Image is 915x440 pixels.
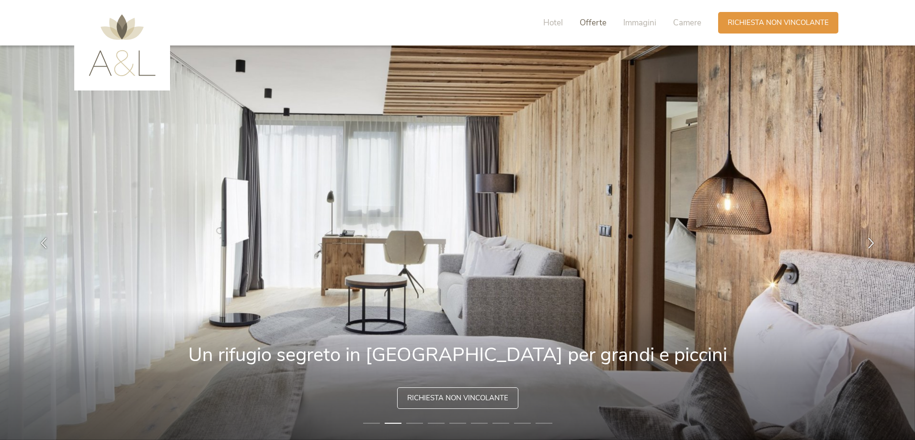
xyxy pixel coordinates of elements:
span: Richiesta non vincolante [407,393,508,403]
span: Richiesta non vincolante [728,18,829,28]
img: AMONTI & LUNARIS Wellnessresort [89,14,156,76]
span: Camere [673,17,701,28]
span: Immagini [623,17,656,28]
span: Hotel [543,17,563,28]
span: Offerte [580,17,606,28]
